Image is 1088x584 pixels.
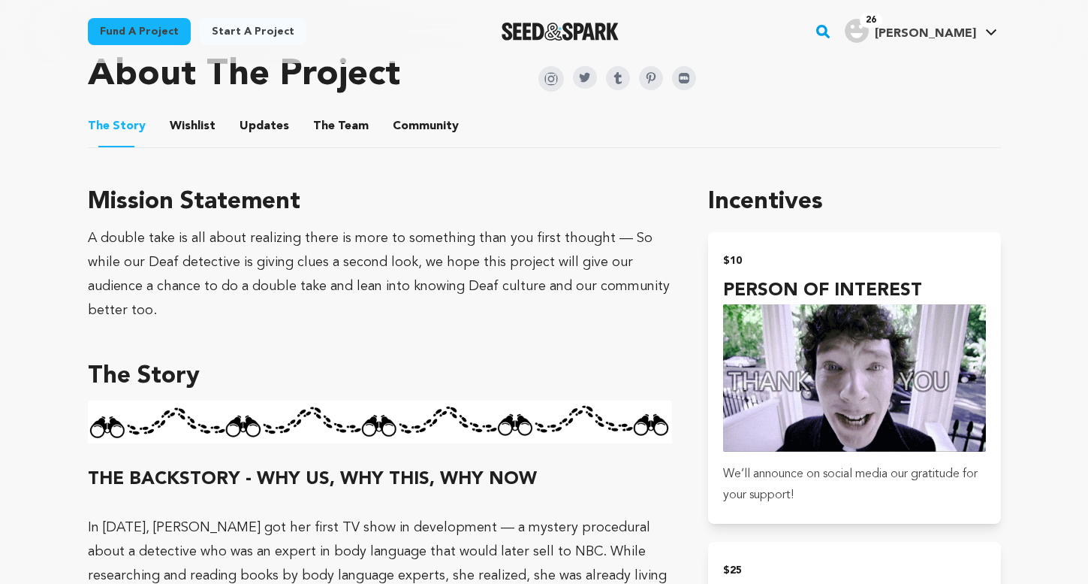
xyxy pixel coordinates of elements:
h2: THE BACKSTORY - WHY US, WHY THIS, WHY NOW [88,468,673,492]
h1: Incentives [708,184,1000,220]
img: Seed&Spark Instagram Icon [538,66,564,92]
span: Aimee D.'s Profile [842,16,1000,47]
img: Seed&Spark Tumblr Icon [606,66,630,90]
a: Seed&Spark Homepage [502,23,619,41]
span: [PERSON_NAME] [875,28,976,40]
a: Fund a project [88,18,191,45]
img: Seed&Spark Twitter Icon [573,66,597,89]
h3: The Story [88,359,673,395]
img: Seed&Spark Pinterest Icon [639,66,663,90]
h3: Mission Statement [88,184,673,220]
a: Start a project [200,18,306,45]
span: Story [88,117,146,135]
button: $10 PERSON OF INTEREST incentive We’ll announce on social media our gratitude for your support! [708,232,1000,524]
span: Updates [240,117,289,135]
img: Seed&Spark IMDB Icon [672,66,696,90]
h2: $25 [723,560,985,581]
span: 26 [860,13,882,28]
div: A double take is all about realizing there is more to something than you first thought — So while... [88,226,673,322]
h4: PERSON OF INTEREST [723,277,985,304]
img: incentive [723,304,985,452]
span: We’ll announce on social media our gratitude for your support! [723,468,978,501]
div: Aimee D.'s Profile [845,19,976,43]
img: user.png [845,19,869,43]
span: The [88,117,110,135]
span: Team [313,117,369,135]
img: Seed&Spark Logo Dark Mode [502,23,619,41]
h2: $10 [723,250,985,271]
span: The [313,117,335,135]
img: 1752789745-Screenshot%202025-07-17%20at%203.02.00%E2%80%AFPM.png [88,401,673,443]
a: Aimee D.'s Profile [842,16,1000,43]
h1: About The Project [88,57,400,93]
span: Community [393,117,459,135]
span: Wishlist [170,117,215,135]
